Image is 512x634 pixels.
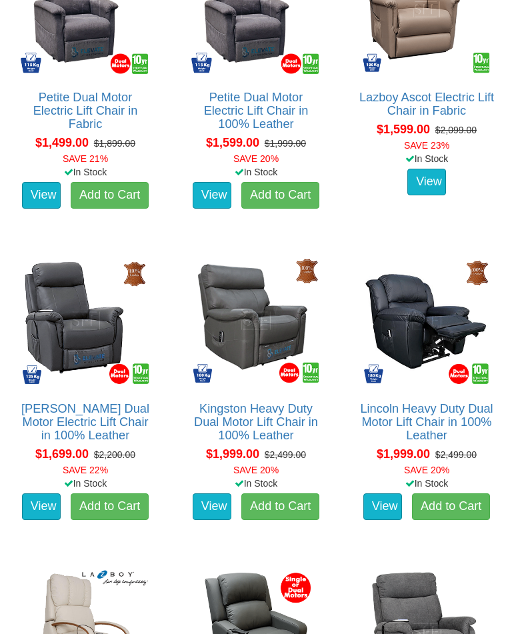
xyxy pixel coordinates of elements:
font: SAVE 20% [404,465,449,475]
a: Add to Cart [412,493,490,520]
font: SAVE 20% [233,153,279,164]
del: $2,499.00 [435,449,477,460]
del: $2,200.00 [94,449,135,460]
span: $1,599.00 [377,123,430,136]
a: View [22,493,61,520]
font: SAVE 20% [233,465,279,475]
span: $1,999.00 [377,447,430,461]
div: In Stock [349,152,505,165]
font: SAVE 22% [63,465,108,475]
div: In Stock [7,477,163,490]
del: $1,999.00 [265,138,306,149]
a: Lazboy Ascot Electric Lift Chair in Fabric [359,91,494,117]
img: Lincoln Heavy Duty Dual Motor Lift Chair in 100% Leather [359,253,495,389]
div: In Stock [7,165,163,179]
del: $2,099.00 [435,125,477,135]
a: View [22,182,61,209]
div: In Stock [178,165,334,179]
a: Lincoln Heavy Duty Dual Motor Lift Chair in 100% Leather [360,402,493,442]
span: $1,999.00 [206,447,259,461]
a: Kingston Heavy Duty Dual Motor Lift Chair in 100% Leather [194,402,318,442]
span: $1,499.00 [35,136,89,149]
font: SAVE 23% [404,140,449,151]
a: Add to Cart [241,182,319,209]
span: $1,599.00 [206,136,259,149]
div: In Stock [349,477,505,490]
a: Petite Dual Motor Electric Lift Chair in 100% Leather [204,91,309,131]
a: View [193,493,231,520]
a: Add to Cart [71,182,149,209]
a: [PERSON_NAME] Dual Motor Electric Lift Chair in 100% Leather [21,402,149,442]
a: View [407,169,446,195]
img: Kingston Heavy Duty Dual Motor Lift Chair in 100% Leather [188,253,324,389]
del: $1,899.00 [94,138,135,149]
a: Petite Dual Motor Electric Lift Chair in Fabric [33,91,138,131]
a: View [363,493,402,520]
span: $1,699.00 [35,447,89,461]
img: Dalton Dual Motor Electric Lift Chair in 100% Leather [17,253,153,389]
font: SAVE 21% [63,153,108,164]
div: In Stock [178,477,334,490]
a: View [193,182,231,209]
a: Add to Cart [71,493,149,520]
a: Add to Cart [241,493,319,520]
del: $2,499.00 [265,449,306,460]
